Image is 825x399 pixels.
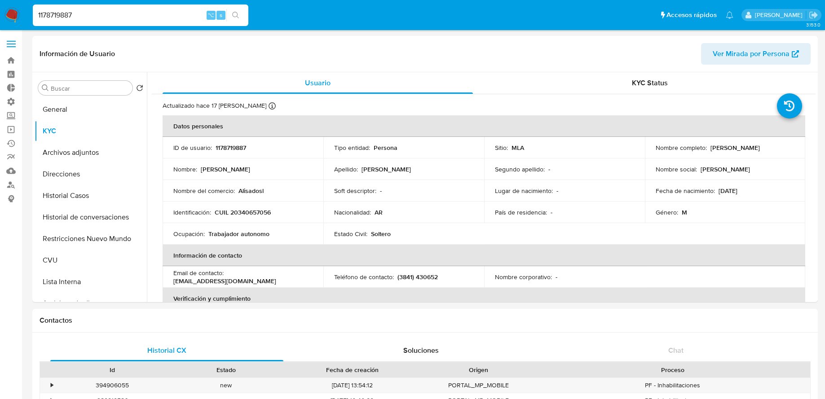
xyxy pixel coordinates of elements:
[173,269,224,277] p: Email de contacto :
[173,144,212,152] p: ID de usuario :
[216,144,246,152] p: 1178719887
[173,187,235,195] p: Nombre del comercio :
[656,144,707,152] p: Nombre completo :
[495,144,508,152] p: Sitio :
[226,9,245,22] button: search-icon
[42,84,49,92] button: Buscar
[33,9,248,21] input: Buscar usuario o caso...
[56,378,169,393] div: 394906055
[535,378,810,393] div: PF - Inhabilitaciones
[35,271,147,293] button: Lista Interna
[35,99,147,120] button: General
[542,365,804,374] div: Proceso
[495,165,545,173] p: Segundo apellido :
[169,378,283,393] div: new
[397,273,438,281] p: (3841) 430652
[666,10,717,20] span: Accesos rápidos
[163,245,805,266] th: Información de contacto
[215,208,271,216] p: CUIL 20340657056
[35,250,147,271] button: CVU
[35,185,147,206] button: Historial Casos
[163,288,805,309] th: Verificación y cumplimiento
[374,144,397,152] p: Persona
[556,187,558,195] p: -
[701,43,811,65] button: Ver Mirada por Persona
[512,144,524,152] p: MLA
[35,293,147,314] button: Anticipos de dinero
[548,165,550,173] p: -
[701,165,750,173] p: [PERSON_NAME]
[403,345,439,355] span: Soluciones
[51,84,129,92] input: Buscar
[682,208,687,216] p: M
[35,163,147,185] button: Direcciones
[334,208,371,216] p: Nacionalidad :
[163,115,805,137] th: Datos personales
[334,144,370,152] p: Tipo entidad :
[422,378,535,393] div: PORTAL_MP_MOBILE
[173,230,205,238] p: Ocupación :
[334,273,394,281] p: Teléfono de contacto :
[62,365,163,374] div: Id
[495,208,547,216] p: País de residencia :
[334,230,367,238] p: Estado Civil :
[656,208,678,216] p: Género :
[283,378,422,393] div: [DATE] 13:54:12
[201,165,250,173] p: [PERSON_NAME]
[375,208,383,216] p: AR
[163,101,266,110] p: Actualizado hace 17 [PERSON_NAME]
[656,165,697,173] p: Nombre social :
[656,187,715,195] p: Fecha de nacimiento :
[371,230,391,238] p: Soltero
[551,208,552,216] p: -
[173,277,276,285] p: [EMAIL_ADDRESS][DOMAIN_NAME]
[35,142,147,163] button: Archivos adjuntos
[719,187,737,195] p: [DATE]
[755,11,806,19] p: fabricio.bottalo@mercadolibre.com
[35,206,147,228] button: Historial de conversaciones
[220,11,222,19] span: s
[147,345,186,355] span: Historial CX
[726,11,733,19] a: Notificaciones
[668,345,684,355] span: Chat
[556,273,557,281] p: -
[173,208,211,216] p: Identificación :
[710,144,760,152] p: [PERSON_NAME]
[176,365,277,374] div: Estado
[334,187,376,195] p: Soft descriptor :
[713,43,790,65] span: Ver Mirada por Persona
[632,78,668,88] span: KYC Status
[238,187,264,195] p: Alisadosl
[35,228,147,250] button: Restricciones Nuevo Mundo
[362,165,411,173] p: [PERSON_NAME]
[289,365,415,374] div: Fecha de creación
[380,187,382,195] p: -
[40,49,115,58] h1: Información de Usuario
[173,165,197,173] p: Nombre :
[40,316,811,325] h1: Contactos
[305,78,331,88] span: Usuario
[136,84,143,94] button: Volver al orden por defecto
[334,165,358,173] p: Apellido :
[35,120,147,142] button: KYC
[809,10,818,20] a: Salir
[208,230,269,238] p: Trabajador autonomo
[207,11,214,19] span: ⌥
[495,187,553,195] p: Lugar de nacimiento :
[495,273,552,281] p: Nombre corporativo :
[51,381,53,390] div: •
[428,365,529,374] div: Origen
